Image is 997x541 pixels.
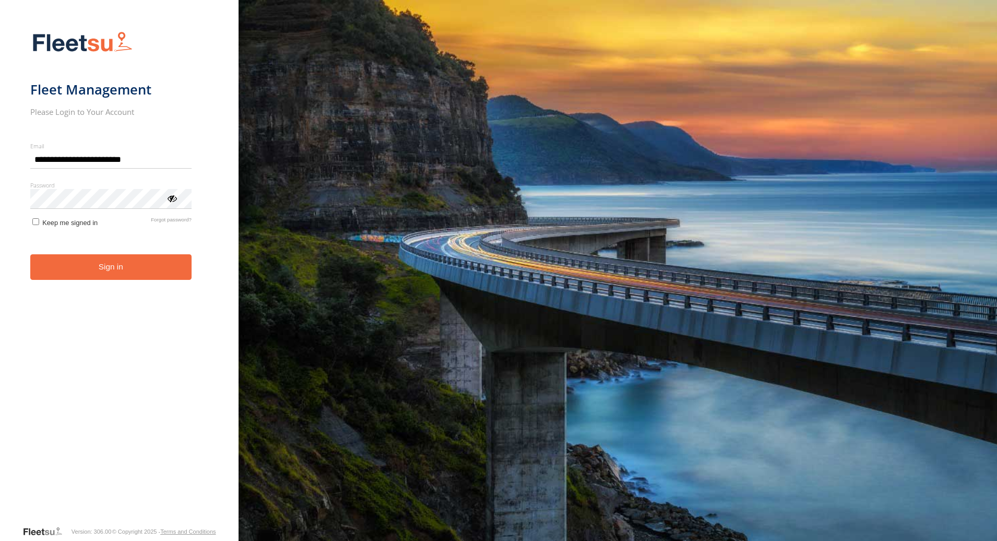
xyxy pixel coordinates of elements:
h1: Fleet Management [30,81,192,98]
div: Version: 306.00 [72,528,111,535]
form: main [30,25,208,525]
a: Terms and Conditions [160,528,216,535]
div: © Copyright 2025 - [112,528,216,535]
span: Keep me signed in [42,219,98,227]
button: Sign in [30,254,192,280]
label: Password [30,181,192,189]
a: Forgot password? [151,217,192,227]
input: Keep me signed in [32,218,39,225]
img: Fleetsu [30,29,135,56]
a: Visit our Website [22,526,70,537]
label: Email [30,142,192,150]
keeper-lock: Open Keeper Popup [167,154,179,166]
h2: Please Login to Your Account [30,107,192,117]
